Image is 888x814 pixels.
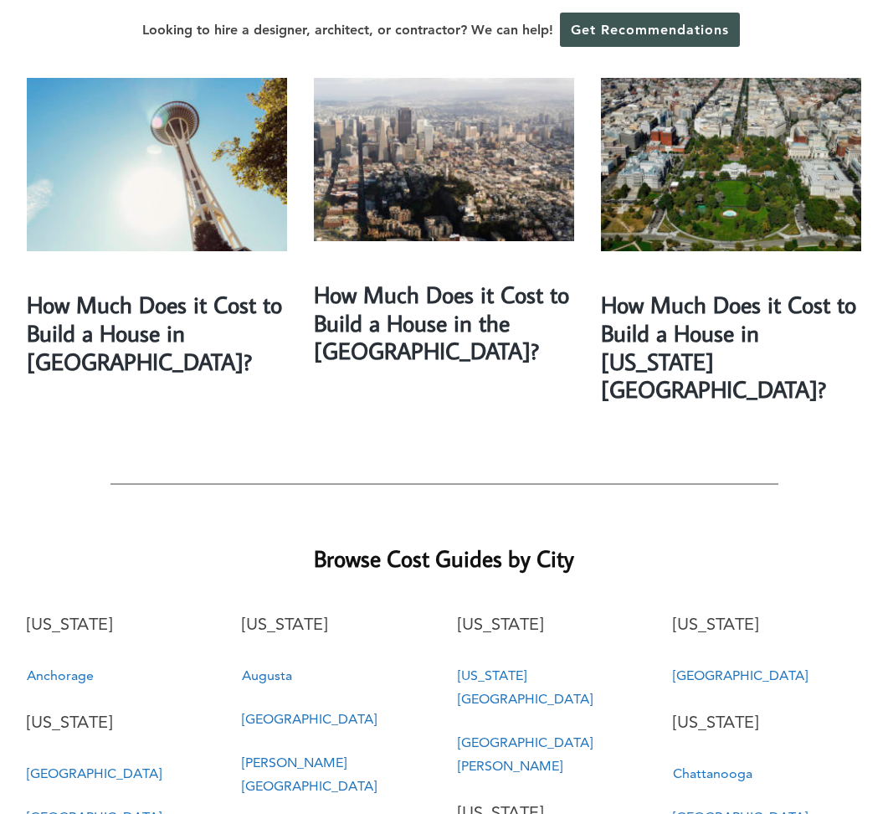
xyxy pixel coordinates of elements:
a: How Much Does it Cost to Build a House in [US_STATE][GEOGRAPHIC_DATA]? [601,289,856,404]
a: Augusta [242,667,292,683]
a: Get Recommendations [560,13,740,47]
a: [GEOGRAPHIC_DATA] [27,765,162,781]
h2: Browse Cost Guides by City [27,518,861,576]
iframe: Drift Widget Chat Controller [567,693,868,794]
a: Anchorage [27,667,94,683]
a: [GEOGRAPHIC_DATA] [242,711,377,727]
a: [PERSON_NAME][GEOGRAPHIC_DATA] [242,755,377,794]
a: How Much Does it Cost to Build a House in [GEOGRAPHIC_DATA]? [27,289,282,376]
a: [US_STATE][GEOGRAPHIC_DATA] [458,667,593,707]
a: [GEOGRAPHIC_DATA] [673,667,808,683]
p: [US_STATE] [242,610,430,639]
p: [US_STATE] [673,610,861,639]
p: [US_STATE] [458,610,646,639]
p: [US_STATE] [27,610,215,639]
a: [GEOGRAPHIC_DATA][PERSON_NAME] [458,734,593,774]
a: How Much Does it Cost to Build a House in the [GEOGRAPHIC_DATA]? [314,279,569,366]
p: [US_STATE] [27,708,215,737]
